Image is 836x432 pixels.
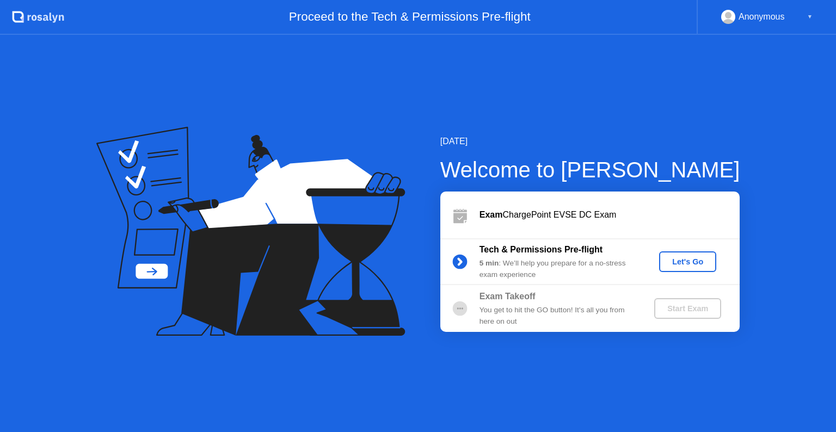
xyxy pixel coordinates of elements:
div: [DATE] [440,135,740,148]
b: Tech & Permissions Pre-flight [480,245,603,254]
div: : We’ll help you prepare for a no-stress exam experience [480,258,636,280]
div: Start Exam [659,304,717,313]
b: Exam Takeoff [480,292,536,301]
div: You get to hit the GO button! It’s all you from here on out [480,305,636,327]
div: Anonymous [739,10,785,24]
div: ▼ [807,10,813,24]
div: Welcome to [PERSON_NAME] [440,153,740,186]
b: 5 min [480,259,499,267]
div: Let's Go [663,257,712,266]
button: Start Exam [654,298,721,319]
div: ChargePoint EVSE DC Exam [480,208,740,221]
b: Exam [480,210,503,219]
button: Let's Go [659,251,716,272]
